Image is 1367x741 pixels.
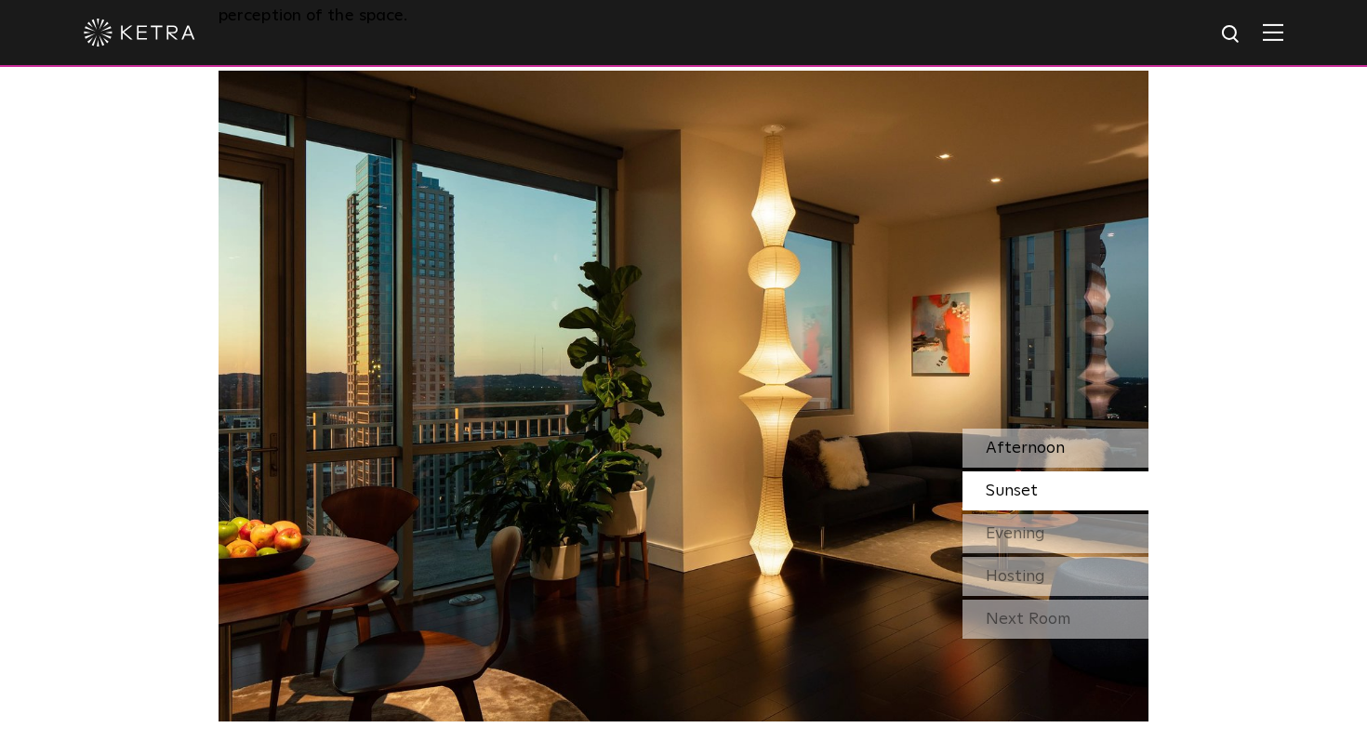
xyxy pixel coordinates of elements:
[986,440,1065,457] span: Afternoon
[962,600,1148,639] div: Next Room
[219,71,1148,721] img: SS_HBD_LivingRoom_Desktop_02
[986,568,1045,585] span: Hosting
[1263,23,1283,41] img: Hamburger%20Nav.svg
[1220,23,1243,46] img: search icon
[986,525,1045,542] span: Evening
[986,483,1038,499] span: Sunset
[84,19,195,46] img: ketra-logo-2019-white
